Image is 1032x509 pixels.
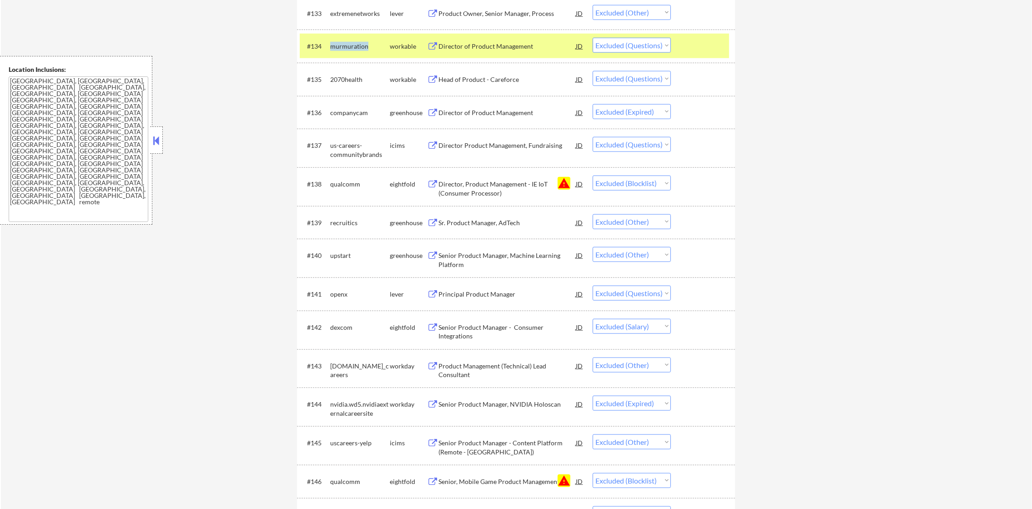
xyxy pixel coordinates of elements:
[390,362,427,371] div: workday
[575,5,584,21] div: JD
[390,42,427,51] div: workable
[575,434,584,451] div: JD
[575,473,584,489] div: JD
[330,290,390,299] div: openx
[307,400,323,409] div: #144
[438,290,576,299] div: Principal Product Manager
[330,180,390,189] div: qualcomm
[9,65,149,74] div: Location Inclusions:
[390,477,427,486] div: eightfold
[330,251,390,260] div: upstart
[575,358,584,374] div: JD
[307,180,323,189] div: #138
[390,400,427,409] div: workday
[307,251,323,260] div: #140
[330,323,390,332] div: dexcom
[330,108,390,117] div: companycam
[575,247,584,263] div: JD
[307,75,323,84] div: #135
[390,218,427,227] div: greenhouse
[438,251,576,269] div: Senior Product Manager, Machine Learning Platform
[575,71,584,87] div: JD
[330,9,390,18] div: extremenetworks
[390,75,427,84] div: workable
[575,38,584,54] div: JD
[558,474,570,487] button: warning
[438,323,576,341] div: Senior Product Manager - Consumer Integrations
[330,218,390,227] div: recruitics
[330,75,390,84] div: 2070health
[390,323,427,332] div: eightfold
[307,323,323,332] div: #142
[307,108,323,117] div: #136
[438,141,576,150] div: Director Product Management, Fundraising
[307,362,323,371] div: #143
[307,290,323,299] div: #141
[390,141,427,150] div: icims
[330,42,390,51] div: murmuration
[438,362,576,379] div: Product Management (Technical) Lead Consultant
[438,438,576,456] div: Senior Product Manager - Content Platform (Remote - [GEOGRAPHIC_DATA])
[390,108,427,117] div: greenhouse
[307,218,323,227] div: #139
[438,477,576,486] div: Senior, Mobile Game Product Management
[330,362,390,379] div: [DOMAIN_NAME]_careers
[330,477,390,486] div: qualcomm
[390,251,427,260] div: greenhouse
[438,9,576,18] div: Product Owner, Senior Manager, Process
[575,319,584,335] div: JD
[390,438,427,448] div: icims
[558,177,570,190] button: warning
[438,42,576,51] div: Director of Product Management
[438,218,576,227] div: Sr. Product Manager, AdTech
[307,438,323,448] div: #145
[390,9,427,18] div: lever
[330,438,390,448] div: uscareers-yelp
[390,180,427,189] div: eightfold
[438,75,576,84] div: Head of Product - Careforce
[307,42,323,51] div: #134
[438,180,576,197] div: Director, Product Management - IE IoT (Consumer Processor)
[330,141,390,159] div: us-careers-communitybrands
[307,141,323,150] div: #137
[575,104,584,121] div: JD
[575,176,584,192] div: JD
[438,108,576,117] div: Director of Product Management
[307,9,323,18] div: #133
[330,400,390,418] div: nvidia.wd5.nvidiaexternalcareersite
[307,477,323,486] div: #146
[575,137,584,153] div: JD
[575,396,584,412] div: JD
[390,290,427,299] div: lever
[438,400,576,409] div: Senior Product Manager, NVIDIA Holoscan
[575,286,584,302] div: JD
[575,214,584,231] div: JD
